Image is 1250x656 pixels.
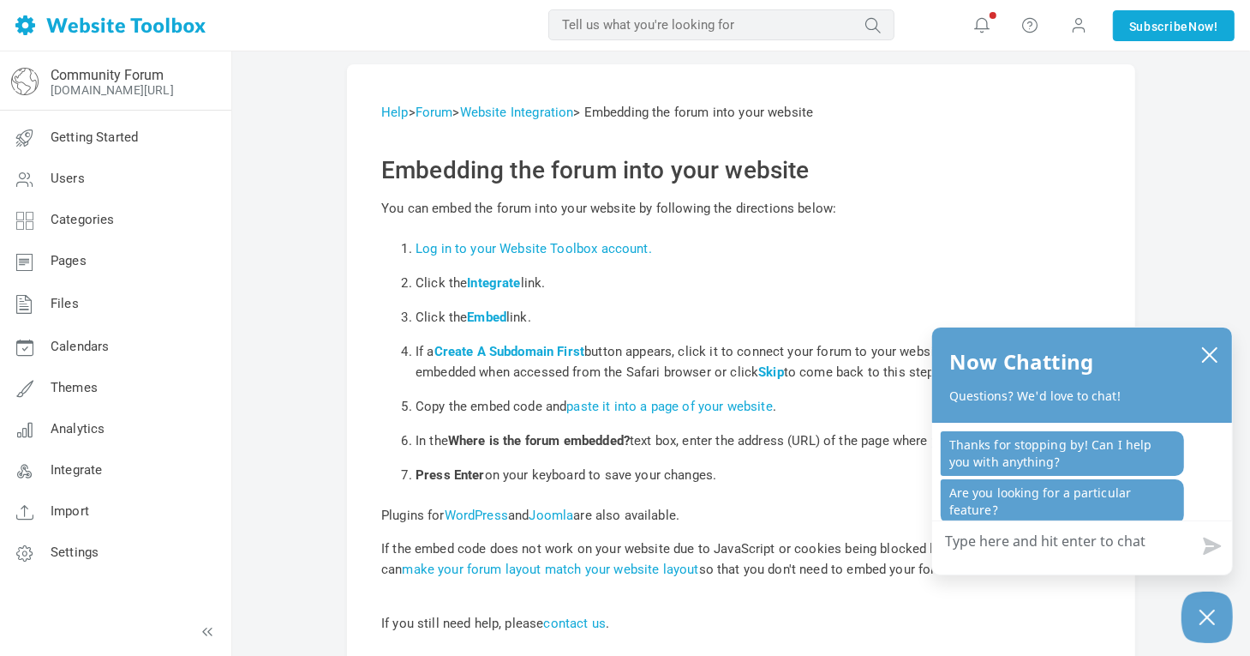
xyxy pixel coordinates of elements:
[416,334,1101,389] li: If a button appears, click it to connect your forum to your website domain so that it remains emb...
[51,339,109,354] span: Calendars
[381,105,813,120] span: > > > Embedding the forum into your website
[416,300,1101,334] li: Click the link.
[548,9,894,40] input: Tell us what you're looking for
[51,171,85,186] span: Users
[758,364,784,380] a: Skip
[51,67,164,83] a: Community Forum
[416,266,1101,300] li: Click the link.
[402,562,698,577] a: make your forum layout match your website layout
[460,105,574,120] a: Website Integration
[51,212,115,227] span: Categories
[381,505,1101,526] p: Plugins for and are also available.
[51,421,105,436] span: Analytics
[381,198,1101,219] p: You can embed the forum into your website by following the directions below:
[529,508,573,523] a: Joomla
[416,458,1101,492] li: on your keyboard to save your changes.
[941,431,1184,476] p: Thanks for stopping by! Can I help you with anything?
[51,545,99,560] span: Settings
[51,462,102,478] span: Integrate
[381,593,1101,634] p: If you still need help, please .
[11,68,39,95] img: globe-icon.png
[51,253,87,268] span: Pages
[931,327,1233,575] div: olark chatbox
[467,310,506,325] a: Embed
[416,105,453,120] a: Forum
[544,616,607,631] a: contact us
[1181,592,1233,643] button: Close Chatbox
[416,467,485,483] b: Press Enter
[1188,17,1218,36] span: Now!
[932,423,1232,529] div: chat
[51,83,174,97] a: [DOMAIN_NAME][URL]
[381,105,409,120] a: Help
[467,275,520,291] a: Integrate
[1196,342,1223,366] button: close chatbox
[51,503,89,519] span: Import
[949,388,1215,405] p: Questions? We'd love to chat!
[448,433,630,448] b: Where is the forum embedded?
[381,539,1101,580] p: If the embed code does not work on your website due to JavaScript or cookies being blocked by you...
[445,508,508,523] a: WordPress
[51,129,138,145] span: Getting Started
[566,399,772,414] a: paste it into a page of your website
[1113,10,1235,41] a: SubscribeNow!
[51,296,79,311] span: Files
[416,424,1101,458] li: In the text box, enter the address (URL) of the page where you embedded the forum.
[949,345,1093,379] h2: Now Chatting
[1189,527,1232,566] button: Send message
[416,389,1101,424] li: Copy the embed code and .
[416,241,652,256] a: Log in to your Website Toolbox account.
[434,344,585,359] a: Create A Subdomain First
[51,380,98,395] span: Themes
[941,479,1184,524] p: Are you looking for a particular feature?
[381,156,1101,185] h2: Embedding the forum into your website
